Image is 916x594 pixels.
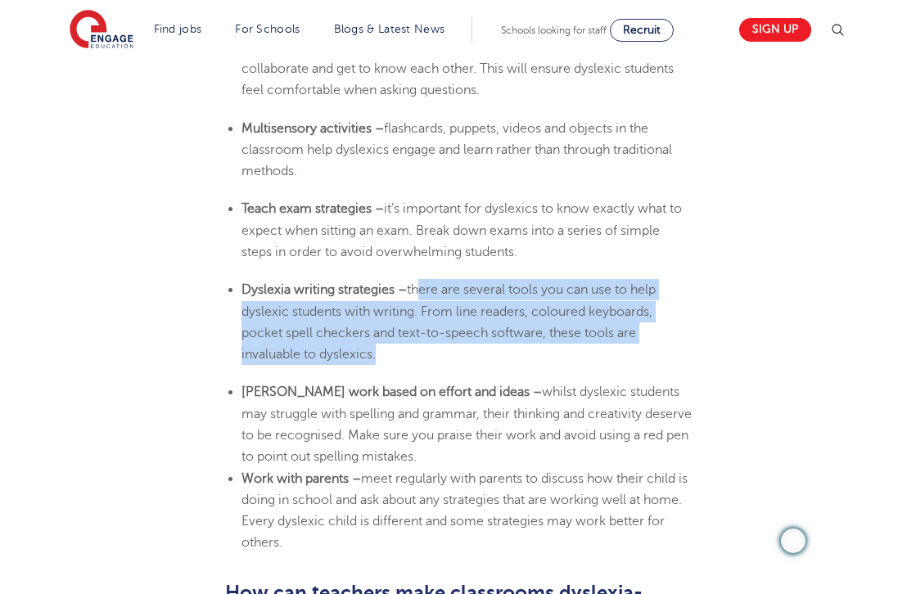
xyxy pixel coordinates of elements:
[623,24,661,36] span: Recruit
[610,19,674,42] a: Recruit
[241,471,688,551] span: meet regularly with parents to discuss how their child is doing in school and ask about any strat...
[241,121,384,136] b: Multisensory activities –
[241,385,542,399] b: [PERSON_NAME] work based on effort and ideas –
[241,121,672,179] span: flashcards, puppets, videos and objects in the classroom help dyslexics engage and learn rather t...
[501,25,607,36] span: Schools looking for staff
[241,201,384,216] b: Teach exam strategies –
[70,10,133,51] img: Engage Education
[241,471,361,486] b: Work with parents –
[241,282,656,362] span: there are several tools you can use to help dyslexic students with writing. From line readers, co...
[241,40,674,98] span: encourage your students to collaborate and get to know each other. This will ensure dyslexic stud...
[334,23,445,35] a: Blogs & Latest News
[235,23,300,35] a: For Schools
[241,201,682,259] span: it’s important for dyslexics to know exactly what to expect when sitting an exam. Break down exam...
[739,18,811,42] a: Sign up
[241,282,407,297] b: Dyslexia writing strategies –
[154,23,202,35] a: Find jobs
